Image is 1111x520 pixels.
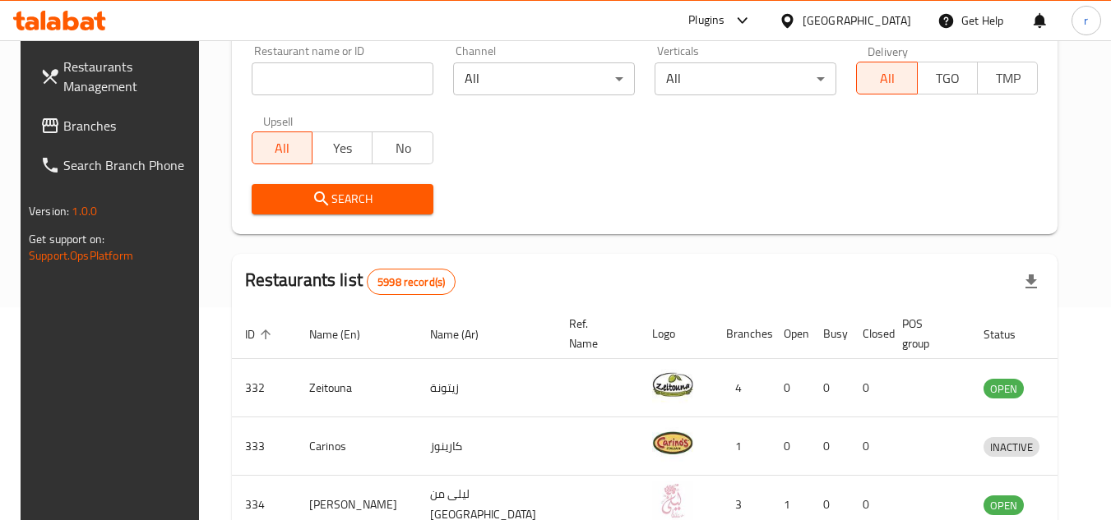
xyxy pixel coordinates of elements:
a: Support.OpsPlatform [29,245,133,266]
span: r [1084,12,1088,30]
span: Name (En) [309,324,382,344]
div: [GEOGRAPHIC_DATA] [803,12,911,30]
span: Restaurants Management [63,57,193,96]
th: Open [771,309,810,359]
span: ID [245,324,276,344]
a: Branches [27,106,206,145]
td: Carinos [296,417,417,476]
span: OPEN [984,380,1024,398]
button: All [252,131,312,164]
a: Search Branch Phone [27,145,206,185]
span: All [259,136,306,160]
td: 332 [232,359,296,417]
span: Get support on: [29,228,104,250]
span: Ref. Name [569,314,619,353]
td: 333 [232,417,296,476]
span: TMP [984,67,1031,90]
a: Restaurants Management [27,47,206,106]
td: زيتونة [417,359,556,417]
div: Total records count [367,269,456,295]
td: Zeitouna [296,359,417,417]
td: 0 [849,359,889,417]
span: 5998 record(s) [368,274,455,290]
button: TGO [917,62,978,94]
span: Search Branch Phone [63,155,193,175]
th: Branches [713,309,771,359]
td: 4 [713,359,771,417]
span: Status [984,324,1037,344]
div: All [655,62,836,95]
label: Upsell [263,115,294,127]
button: All [856,62,917,94]
span: OPEN [984,496,1024,515]
td: كارينوز [417,417,556,476]
div: All [453,62,635,95]
input: Search for restaurant name or ID.. [252,62,433,95]
td: 0 [810,359,849,417]
button: Yes [312,131,373,164]
span: Yes [319,136,366,160]
div: OPEN [984,379,1024,398]
span: Branches [63,116,193,136]
span: Search [265,189,420,209]
td: 0 [849,417,889,476]
button: Search [252,184,433,214]
th: Logo [639,309,713,359]
span: POS group [902,314,951,353]
td: 0 [771,359,810,417]
div: INACTIVE [984,437,1039,457]
img: Zeitouna [652,364,693,405]
span: Name (Ar) [430,324,500,344]
button: No [372,131,433,164]
td: 0 [810,417,849,476]
img: Carinos [652,422,693,463]
span: INACTIVE [984,438,1039,457]
span: No [379,136,426,160]
div: Export file [1011,262,1051,301]
th: Busy [810,309,849,359]
td: 1 [713,417,771,476]
span: Version: [29,200,69,222]
td: 0 [771,417,810,476]
span: TGO [924,67,971,90]
label: Delivery [868,45,909,57]
div: OPEN [984,495,1024,515]
button: TMP [977,62,1038,94]
th: Closed [849,309,889,359]
h2: Restaurants list [245,268,456,295]
div: Plugins [688,11,724,30]
span: All [863,67,910,90]
span: 1.0.0 [72,200,97,222]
